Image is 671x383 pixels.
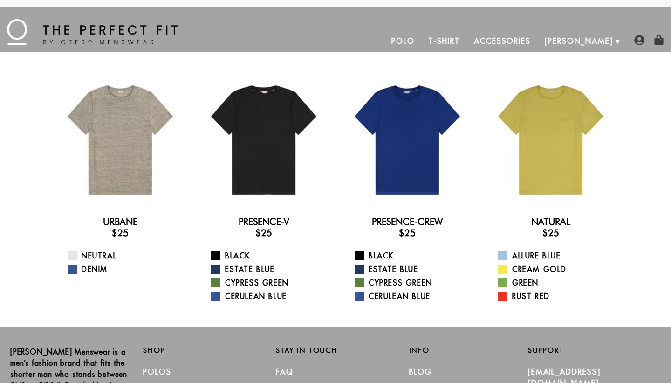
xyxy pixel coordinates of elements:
[211,250,328,261] a: Black
[409,346,528,355] h2: Info
[531,216,570,227] a: Natural
[355,264,472,275] a: Estate Blue
[498,277,615,288] a: Green
[634,35,644,45] img: user-account-icon.png
[421,30,466,52] a: T-Shirt
[498,264,615,275] a: Cream Gold
[103,216,137,227] a: Urbane
[143,346,262,355] h2: Shop
[211,277,328,288] a: Cypress Green
[56,227,185,238] h3: $25
[538,30,620,52] a: [PERSON_NAME]
[143,367,171,376] a: Polos
[654,35,664,45] img: shopping-bag-icon.png
[211,264,328,275] a: Estate Blue
[498,291,615,302] a: Rust Red
[355,291,472,302] a: Cerulean Blue
[528,346,661,355] h2: Support
[343,227,472,238] h3: $25
[68,250,185,261] a: Neutral
[239,216,289,227] a: Presence-V
[486,227,615,238] h3: $25
[467,30,538,52] a: Accessories
[211,291,328,302] a: Cerulean Blue
[372,216,443,227] a: Presence-Crew
[409,367,432,376] a: Blog
[384,30,422,52] a: Polo
[7,19,178,45] img: The Perfect Fit - by Otero Menswear - Logo
[68,264,185,275] a: Denim
[355,250,472,261] a: Black
[276,346,395,355] h2: Stay in Touch
[276,367,294,376] a: FAQ
[355,277,472,288] a: Cypress Green
[199,227,328,238] h3: $25
[498,250,615,261] a: Allure Blue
